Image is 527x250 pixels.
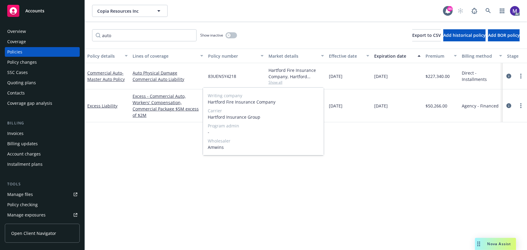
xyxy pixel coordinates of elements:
a: Policies [5,47,80,57]
span: Add historical policy [443,32,486,38]
span: Hartford Insurance Group [208,114,319,120]
div: Hartford Fire Insurance Company, Hartford Insurance Group, Amwins [268,67,324,80]
div: Overview [7,27,26,36]
span: Accounts [25,8,44,13]
div: Policy checking [7,200,38,210]
a: Manage files [5,190,80,199]
div: Policy details [87,53,121,59]
span: Carrier [208,107,319,114]
div: Market details [268,53,317,59]
button: Policy details [85,49,130,63]
a: Commercial Auto Liability [133,76,203,82]
div: Manage files [7,190,33,199]
a: Invoices [5,129,80,138]
input: Filter by keyword... [92,29,197,41]
button: Export to CSV [412,29,441,41]
div: Effective date [329,53,363,59]
button: Premium [423,49,459,63]
a: Quoting plans [5,78,80,88]
div: Account charges [7,149,41,159]
button: Copia Resources Inc [92,5,168,17]
a: Manage exposures [5,210,80,220]
div: Contacts [7,88,25,98]
div: Coverage gap analysis [7,98,52,108]
a: Switch app [496,5,508,17]
div: Quoting plans [7,78,36,88]
a: Excess Liability [87,103,117,109]
span: Nova Assist [487,241,511,246]
span: [DATE] [329,103,342,109]
span: Copia Resources Inc [97,8,149,14]
div: Coverage [7,37,26,46]
a: Report a Bug [468,5,480,17]
a: Policy changes [5,57,80,67]
div: Policy number [208,53,257,59]
a: Coverage [5,37,80,46]
a: more [517,102,525,109]
button: Policy number [206,49,266,63]
div: Tools [5,181,80,187]
a: Auto Physical Damage [133,70,203,76]
button: Add historical policy [443,29,486,41]
a: Account charges [5,149,80,159]
span: Amwins [208,144,319,150]
button: Effective date [326,49,372,63]
a: Search [482,5,494,17]
div: Invoices [7,129,24,138]
div: Lines of coverage [133,53,197,59]
img: photo [510,6,520,16]
div: Policies [7,47,22,57]
span: Export to CSV [412,32,441,38]
div: Manage exposures [7,210,46,220]
a: SSC Cases [5,68,80,77]
a: Policy checking [5,200,80,210]
div: Expiration date [374,53,414,59]
button: Market details [266,49,326,63]
span: Writing company [208,92,319,99]
div: Drag to move [475,238,483,250]
span: Wholesaler [208,138,319,144]
a: Overview [5,27,80,36]
span: Hartford Fire Insurance Company [208,99,319,105]
a: Billing updates [5,139,80,149]
a: more [517,72,525,80]
span: Program admin [208,123,319,129]
div: Billing method [462,53,496,59]
a: Commercial Auto [87,70,125,82]
button: Nova Assist [475,238,516,250]
div: Premium [426,53,450,59]
div: Installment plans [7,159,43,169]
a: circleInformation [505,102,513,109]
span: Show inactive [200,33,223,38]
div: SSC Cases [7,68,28,77]
a: circleInformation [505,72,513,80]
button: Billing method [459,49,505,63]
span: 83UENSY4218 [208,73,236,79]
button: Expiration date [372,49,423,63]
span: Open Client Navigator [11,230,56,236]
span: [DATE] [374,73,388,79]
div: Billing updates [7,139,38,149]
span: Agency - Financed [462,103,499,109]
a: Coverage gap analysis [5,98,80,108]
div: Policy changes [7,57,37,67]
span: $227,340.00 [426,73,450,79]
a: Start snowing [455,5,467,17]
span: $50,266.00 [426,103,447,109]
div: Billing [5,120,80,126]
span: [DATE] [374,103,388,109]
span: [DATE] [329,73,342,79]
span: Show all [268,80,324,85]
div: 44 [447,6,453,11]
a: Accounts [5,2,80,19]
button: Lines of coverage [130,49,206,63]
a: Installment plans [5,159,80,169]
span: Add BOR policy [488,32,520,38]
a: Contacts [5,88,80,98]
button: Add BOR policy [488,29,520,41]
a: Excess - Commercial Auto, Workers' Compensation, Commercial Package $5M excess of $2M [133,93,203,118]
div: Stage [507,53,526,59]
span: - [208,129,319,135]
span: Direct - Installments [462,70,502,82]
